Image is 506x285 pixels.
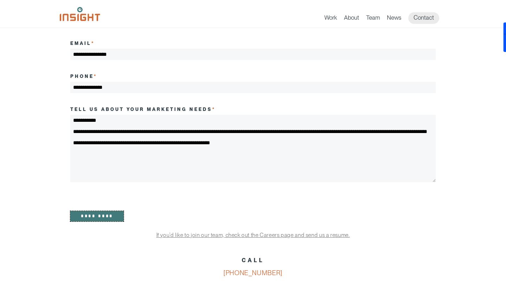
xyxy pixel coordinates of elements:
[387,14,401,24] a: News
[242,257,265,264] strong: CALL
[344,14,359,24] a: About
[70,106,216,112] label: Tell us about your marketing needs
[408,12,439,24] a: Contact
[70,73,97,79] label: Phone
[60,7,100,21] img: Insight Marketing Design
[156,232,350,238] a: If you’d like to join our team, check out the Careers page and send us a resume.
[223,269,283,277] a: [PHONE_NUMBER]
[324,12,446,24] nav: primary navigation menu
[70,40,95,46] label: Email
[324,14,337,24] a: Work
[366,14,380,24] a: Team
